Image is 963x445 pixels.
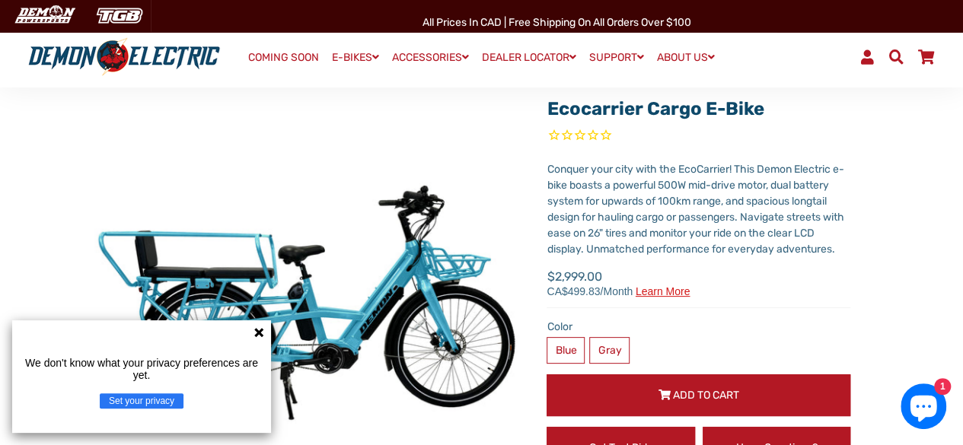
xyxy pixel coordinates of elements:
a: COMING SOON [243,47,324,68]
a: ACCESSORIES [387,46,474,68]
span: Add to Cart [673,389,739,402]
label: Gray [589,337,630,364]
a: SUPPORT [584,46,649,68]
p: We don't know what your privacy preferences are yet. [18,357,265,381]
img: TGB Canada [88,3,151,28]
span: $2,999.00 [547,268,690,297]
span: All Prices in CAD | Free shipping on all orders over $100 [423,16,691,29]
span: Rated 0.0 out of 5 stars 0 reviews [547,128,850,145]
a: ABOUT US [652,46,720,68]
div: Conquer your city with the EcoCarrier! This Demon Electric e-bike boasts a powerful 500W mid-driv... [547,161,850,257]
label: Blue [547,337,585,364]
a: E-BIKES [327,46,384,68]
inbox-online-store-chat: Shopify online store chat [896,383,951,433]
a: Ecocarrier Cargo E-Bike [547,98,764,119]
label: Color [547,319,850,335]
img: Demon Electric [8,3,81,28]
button: Add to Cart [547,374,850,416]
img: Demon Electric logo [23,37,225,77]
a: DEALER LOCATOR [477,46,582,68]
button: Set your privacy [100,393,183,408]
